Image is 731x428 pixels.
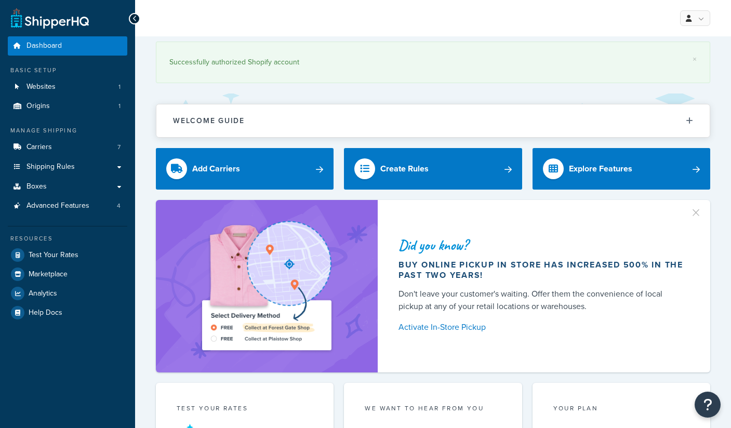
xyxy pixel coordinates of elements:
[553,404,689,416] div: Your Plan
[118,83,121,91] span: 1
[365,404,501,413] p: we want to hear from you
[26,182,47,191] span: Boxes
[29,251,78,260] span: Test Your Rates
[8,157,127,177] a: Shipping Rules
[26,102,50,111] span: Origins
[8,97,127,116] a: Origins1
[8,303,127,322] a: Help Docs
[192,162,240,176] div: Add Carriers
[8,177,127,196] a: Boxes
[8,196,127,216] li: Advanced Features
[8,284,127,303] a: Analytics
[156,148,334,190] a: Add Carriers
[8,138,127,157] li: Carriers
[533,148,710,190] a: Explore Features
[8,265,127,284] a: Marketplace
[177,404,313,416] div: Test your rates
[695,392,721,418] button: Open Resource Center
[8,126,127,135] div: Manage Shipping
[29,270,68,279] span: Marketplace
[8,138,127,157] a: Carriers7
[172,216,361,357] img: ad-shirt-map-b0359fc47e01cab431d101c4b569394f6a03f54285957d908178d52f29eb9668.png
[8,234,127,243] div: Resources
[118,102,121,111] span: 1
[398,320,685,335] a: Activate In-Store Pickup
[8,97,127,116] li: Origins
[26,83,56,91] span: Websites
[29,289,57,298] span: Analytics
[29,309,62,317] span: Help Docs
[8,246,127,264] a: Test Your Rates
[693,55,697,63] a: ×
[8,66,127,75] div: Basic Setup
[26,163,75,171] span: Shipping Rules
[380,162,429,176] div: Create Rules
[117,143,121,152] span: 7
[398,260,685,280] div: Buy online pickup in store has increased 500% in the past two years!
[169,55,697,70] div: Successfully authorized Shopify account
[8,196,127,216] a: Advanced Features4
[156,104,710,137] button: Welcome Guide
[26,42,62,50] span: Dashboard
[26,202,89,210] span: Advanced Features
[117,202,121,210] span: 4
[173,117,245,125] h2: Welcome Guide
[8,36,127,56] a: Dashboard
[26,143,52,152] span: Carriers
[8,77,127,97] a: Websites1
[344,148,522,190] a: Create Rules
[8,77,127,97] li: Websites
[569,162,632,176] div: Explore Features
[398,288,685,313] div: Don't leave your customer's waiting. Offer them the convenience of local pickup at any of your re...
[398,238,685,252] div: Did you know?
